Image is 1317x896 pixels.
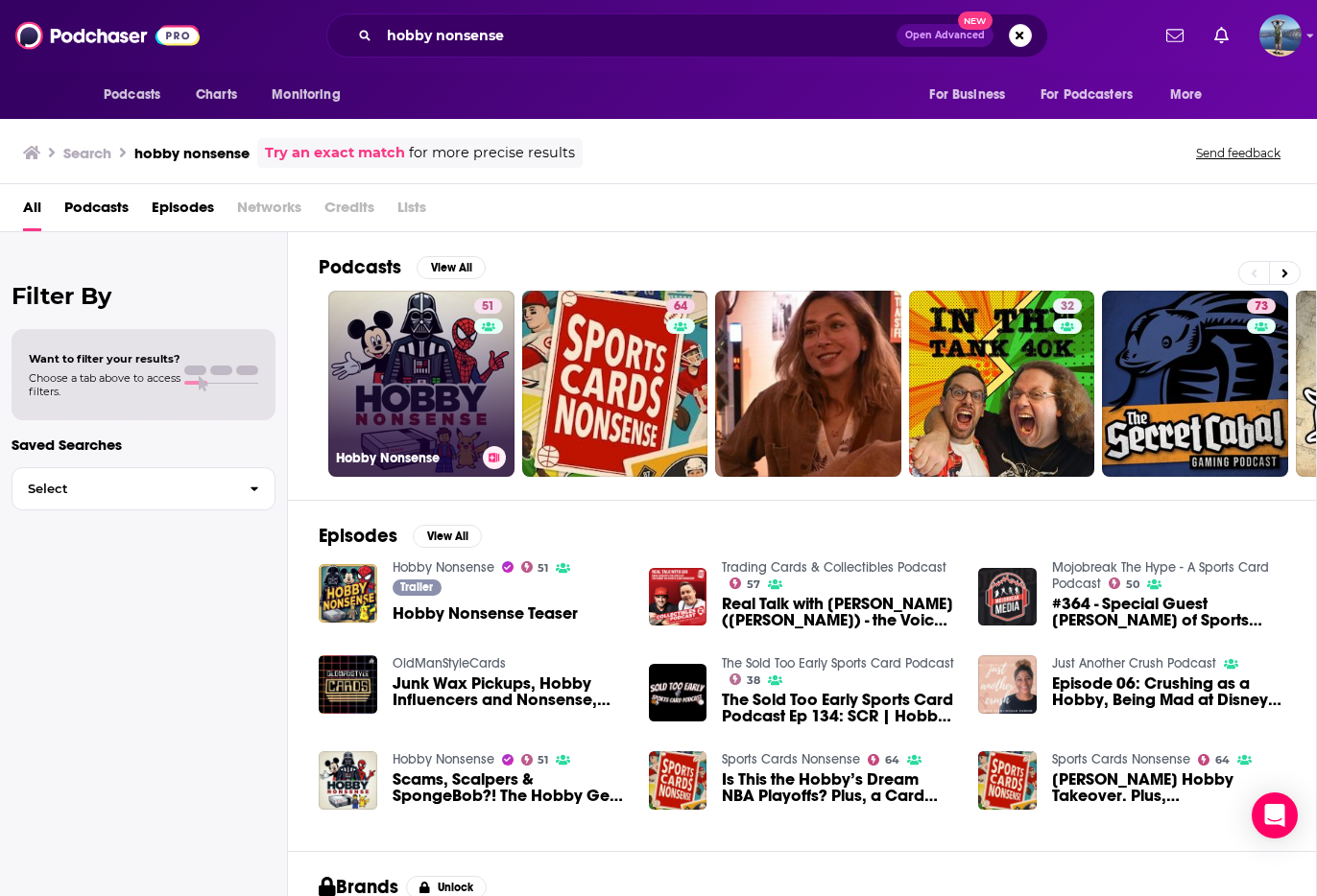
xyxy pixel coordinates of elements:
[272,82,340,108] span: Monitoring
[958,12,993,30] span: New
[258,77,365,113] button: open menu
[1198,754,1230,766] a: 64
[393,559,494,576] a: Hobby Nonsense
[134,144,250,162] h3: hobby nonsense
[482,297,494,317] span: 51
[722,692,955,724] a: The Sold Too Early Sports Card Podcast Ep 134: SCR | Hobby Shop Raided | General Nonsense
[722,559,946,576] a: Trading Cards & Collectibles Podcast
[1259,14,1302,57] img: User Profile
[1190,145,1286,161] button: Send feedback
[15,17,200,54] img: Podchaser - Follow, Share and Rate Podcasts
[319,255,486,279] a: PodcastsView All
[649,664,707,722] img: The Sold Too Early Sports Card Podcast Ep 134: SCR | Hobby Shop Raided | General Nonsense
[90,77,185,113] button: open menu
[1126,580,1139,589] span: 50
[730,673,760,685] a: 38
[324,192,374,231] span: Credits
[12,282,275,310] h2: Filter By
[1102,291,1288,477] a: 73
[237,192,301,231] span: Networks
[722,596,955,628] a: Real Talk with Gio (Mike Gioseffi) - the Voice of the Hobby on Sports Card Nonsense
[328,291,515,477] a: 51Hobby Nonsense
[409,142,575,164] span: for more precise results
[400,581,433,593] span: Trailer
[978,568,1037,626] img: #364 - Special Guest Jesse Gibson of Sports Cards Nonsense! Talking Pop Culture Cards & Hobby Nos...
[319,751,377,810] img: Scams, Scalpers & SpongeBob?! The Hobby Gets Weird
[63,144,111,162] h3: Search
[152,192,214,231] a: Episodes
[1255,297,1268,317] span: 73
[1207,19,1236,52] a: Show notifications dropdown
[916,77,1029,113] button: open menu
[885,756,899,765] span: 64
[722,655,954,672] a: The Sold Too Early Sports Card Podcast
[1052,771,1285,804] span: [PERSON_NAME] Hobby Takeover. Plus, [PERSON_NAME] on the Hobby’s First TV Show.
[929,82,1005,108] span: For Business
[538,756,548,765] span: 51
[393,751,494,767] a: Hobby Nonsense
[393,771,626,804] span: Scams, Scalpers & SpongeBob?! The Hobby Gets Weird
[393,655,506,672] a: OldManStyleCards
[897,24,994,47] button: Open AdvancedNew
[29,371,180,398] span: Choose a tab above to access filters.
[522,291,708,477] a: 64
[978,751,1037,810] img: Tatum Hobby Takeover. Plus, Brandon Verzal on the Hobby’s First TV Show.
[722,771,955,804] a: Is This the Hobby’s Dream NBA Playoffs? Plus, a Card Show Legend Joins the Show.
[909,291,1095,477] a: 32
[397,192,426,231] span: Lists
[336,450,475,466] h3: Hobby Nonsense
[12,436,275,454] p: Saved Searches
[196,82,237,108] span: Charts
[319,655,377,714] img: Junk Wax Pickups, Hobby Influencers and Nonsense, and Card Shows!
[1259,14,1302,57] button: Show profile menu
[1052,675,1285,708] span: Episode 06: Crushing as a Hobby, Being Mad at Disney, and Sisterly Nonsense with [PERSON_NAME]
[1041,82,1133,108] span: For Podcasters
[1052,596,1285,628] a: #364 - Special Guest Jesse Gibson of Sports Cards Nonsense! Talking Pop Culture Cards & Hobby Nos...
[29,352,180,365] span: Want to filter your results?
[393,605,578,622] a: Hobby Nonsense Teaser
[12,483,234,495] span: Select
[413,525,482,548] button: View All
[674,297,687,317] span: 64
[538,564,548,573] span: 51
[1259,14,1302,57] span: Logged in as matt44812
[521,561,549,573] a: 51
[978,655,1037,714] img: Episode 06: Crushing as a Hobby, Being Mad at Disney, and Sisterly Nonsense with Nia Robinson
[319,564,377,623] img: Hobby Nonsense Teaser
[722,751,860,767] a: Sports Cards Nonsense
[417,256,486,279] button: View All
[1157,77,1227,113] button: open menu
[104,82,160,108] span: Podcasts
[1247,298,1276,314] a: 73
[393,675,626,708] a: Junk Wax Pickups, Hobby Influencers and Nonsense, and Card Shows!
[747,676,760,685] span: 38
[1159,19,1191,52] a: Show notifications dropdown
[1061,297,1074,317] span: 32
[379,20,897,51] input: Search podcasts, credits, & more...
[1052,771,1285,804] a: Tatum Hobby Takeover. Plus, Brandon Verzal on the Hobby’s First TV Show.
[326,13,1048,58] div: Search podcasts, credits, & more...
[1052,655,1216,672] a: Just Another Crush Podcast
[649,751,707,810] img: Is This the Hobby’s Dream NBA Playoffs? Plus, a Card Show Legend Joins the Show.
[12,467,275,510] button: Select
[1053,298,1082,314] a: 32
[319,255,401,279] h2: Podcasts
[666,298,695,314] a: 64
[649,568,707,626] img: Real Talk with Gio (Mike Gioseffi) - the Voice of the Hobby on Sports Card Nonsense
[1252,792,1298,838] div: Open Intercom Messenger
[64,192,129,231] a: Podcasts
